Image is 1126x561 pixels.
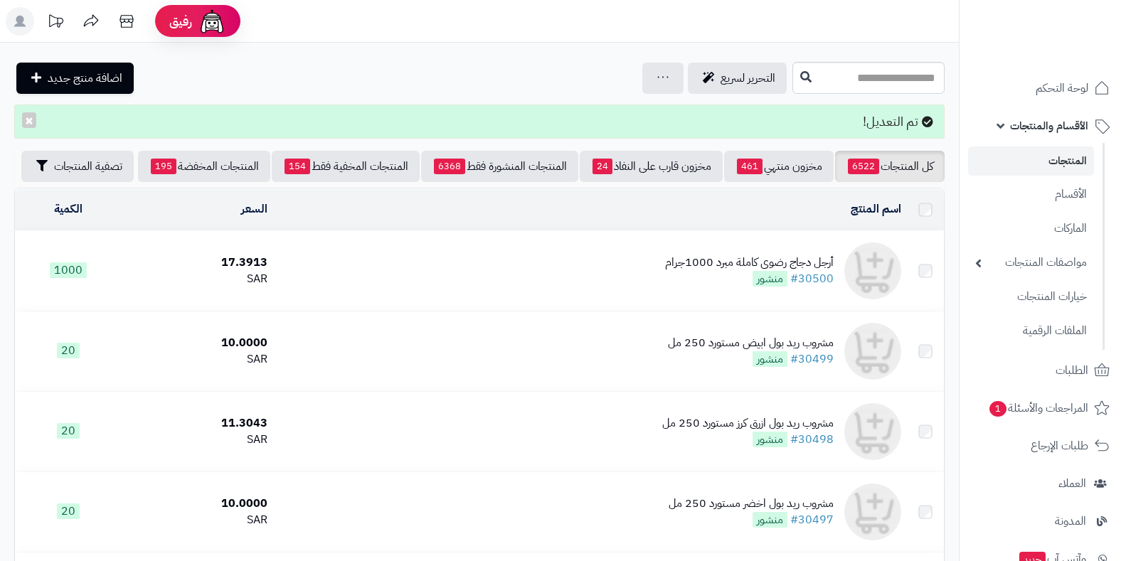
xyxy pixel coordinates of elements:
[968,146,1094,176] a: المنتجات
[54,158,122,175] span: تصفية المنتجات
[790,270,834,287] a: #30500
[1029,38,1112,68] img: logo-2.png
[1058,474,1086,493] span: العملاء
[21,151,134,182] button: تصفية المنتجات
[724,151,834,182] a: مخزون منتهي461
[968,353,1117,388] a: الطلبات
[1036,78,1088,98] span: لوحة التحكم
[57,503,80,519] span: 20
[22,112,36,128] button: ×
[844,403,901,460] img: مشروب ريد بول ازرق كرز مستورد 250 مل
[14,105,945,139] div: تم التعديل!
[593,159,612,174] span: 24
[989,401,1007,417] span: 1
[54,201,83,218] a: الكمية
[790,511,834,528] a: #30497
[1031,436,1088,456] span: طلبات الإرجاع
[151,159,176,174] span: 195
[968,429,1117,463] a: طلبات الإرجاع
[737,159,763,174] span: 461
[421,151,578,182] a: المنتجات المنشورة فقط6368
[968,71,1117,105] a: لوحة التحكم
[127,271,267,287] div: SAR
[844,483,901,540] img: مشروب ريد بول اخضر مستورد 250 مل
[198,7,226,36] img: ai-face.png
[988,398,1088,418] span: المراجعات والأسئلة
[57,423,80,439] span: 20
[127,255,267,271] div: 17.3913
[790,431,834,448] a: #30498
[662,415,834,432] div: مشروب ريد بول ازرق كرز مستورد 250 مل
[968,316,1094,346] a: الملفات الرقمية
[241,201,267,218] a: السعر
[844,242,901,299] img: أرجل دجاج رضوى كاملة مبرد 1000جرام
[968,282,1094,312] a: خيارات المنتجات
[580,151,723,182] a: مخزون قارب على النفاذ24
[50,262,87,278] span: 1000
[790,351,834,368] a: #30499
[127,351,267,368] div: SAR
[169,13,192,30] span: رفيق
[665,255,834,271] div: أرجل دجاج رضوى كاملة مبرد 1000جرام
[127,496,267,512] div: 10.0000
[688,63,787,94] a: التحرير لسريع
[127,335,267,351] div: 10.0000
[753,512,787,528] span: منشور
[968,466,1117,501] a: العملاء
[127,415,267,432] div: 11.3043
[285,159,310,174] span: 154
[968,391,1117,425] a: المراجعات والأسئلة1
[968,504,1117,538] a: المدونة
[16,63,134,94] a: اضافة منتج جديد
[138,151,270,182] a: المنتجات المخفضة195
[753,432,787,447] span: منشور
[1056,360,1088,380] span: الطلبات
[968,179,1094,210] a: الأقسام
[57,343,80,358] span: 20
[753,271,787,287] span: منشور
[1055,511,1086,531] span: المدونة
[753,351,787,367] span: منشور
[851,201,901,218] a: اسم المنتج
[1010,116,1088,136] span: الأقسام والمنتجات
[721,70,775,87] span: التحرير لسريع
[669,496,834,512] div: مشروب ريد بول اخضر مستورد 250 مل
[272,151,420,182] a: المنتجات المخفية فقط154
[38,7,73,39] a: تحديثات المنصة
[835,151,945,182] a: كل المنتجات6522
[127,512,267,528] div: SAR
[968,213,1094,244] a: الماركات
[968,247,1094,278] a: مواصفات المنتجات
[48,70,122,87] span: اضافة منتج جديد
[434,159,465,174] span: 6368
[668,335,834,351] div: مشروب ريد بول ابيض مستورد 250 مل
[848,159,879,174] span: 6522
[844,323,901,380] img: مشروب ريد بول ابيض مستورد 250 مل
[127,432,267,448] div: SAR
